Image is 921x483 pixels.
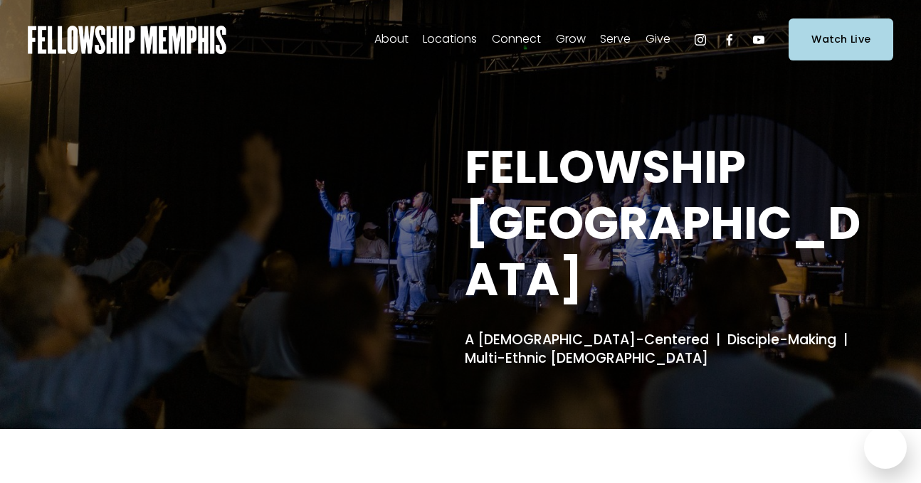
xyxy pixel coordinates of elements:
[752,33,766,47] a: YouTube
[492,28,541,51] a: folder dropdown
[492,29,541,50] span: Connect
[789,18,893,60] a: Watch Live
[465,331,888,368] h4: A [DEMOGRAPHIC_DATA]-Centered | Disciple-Making | Multi-Ethnic [DEMOGRAPHIC_DATA]
[646,28,670,51] a: folder dropdown
[600,29,631,50] span: Serve
[646,29,670,50] span: Give
[374,28,409,51] a: folder dropdown
[600,28,631,51] a: folder dropdown
[374,29,409,50] span: About
[423,29,477,50] span: Locations
[423,28,477,51] a: folder dropdown
[693,33,707,47] a: Instagram
[556,28,586,51] a: folder dropdown
[722,33,737,47] a: Facebook
[28,26,226,54] img: Fellowship Memphis
[556,29,586,50] span: Grow
[465,135,861,311] strong: FELLOWSHIP [GEOGRAPHIC_DATA]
